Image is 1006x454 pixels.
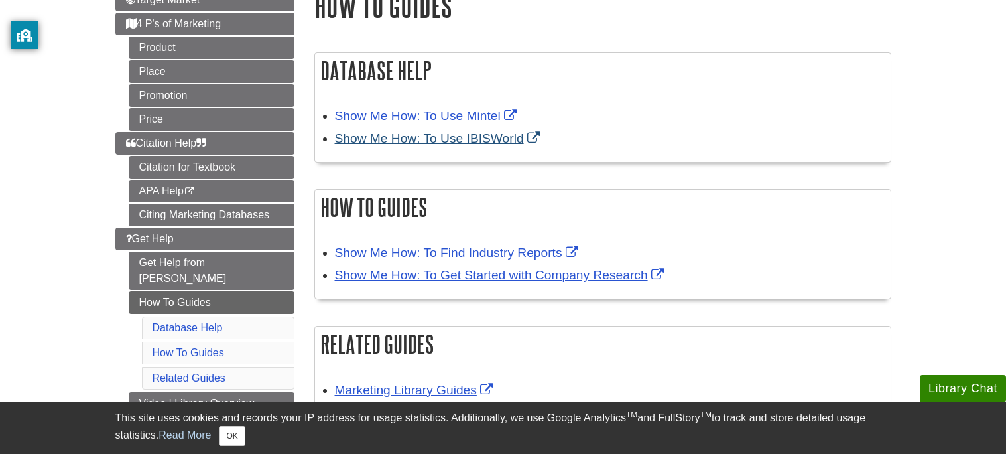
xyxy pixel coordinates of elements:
[126,18,221,29] span: 4 P's of Marketing
[335,246,582,260] a: Link opens in new window
[129,156,294,179] a: Citation for Textbook
[153,347,224,358] a: How To Guides
[129,37,294,59] a: Product
[700,410,712,419] sup: TM
[315,53,891,88] h2: Database Help
[184,187,195,196] i: This link opens in a new window
[129,84,294,107] a: Promotion
[153,322,223,333] a: Database Help
[115,228,294,250] a: Get Help
[626,410,637,419] sup: TM
[335,268,667,282] a: Link opens in new window
[335,383,496,397] a: Link opens in new window
[335,109,520,123] a: Link opens in new window
[115,410,891,446] div: This site uses cookies and records your IP address for usage statistics. Additionally, we use Goo...
[158,429,211,441] a: Read More
[335,131,543,145] a: Link opens in new window
[129,108,294,131] a: Price
[219,426,245,446] button: Close
[11,21,38,49] button: privacy banner
[920,375,1006,402] button: Library Chat
[126,233,174,244] span: Get Help
[315,327,891,362] h2: Related Guides
[126,137,207,149] span: Citation Help
[129,291,294,314] a: How To Guides
[129,180,294,202] a: APA Help
[153,372,225,384] a: Related Guides
[115,13,294,35] a: 4 P's of Marketing
[115,132,294,155] a: Citation Help
[129,392,294,415] a: Video | Library Overview
[315,190,891,225] h2: How To Guides
[129,60,294,83] a: Place
[129,252,294,290] a: Get Help from [PERSON_NAME]
[129,204,294,226] a: Citing Marketing Databases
